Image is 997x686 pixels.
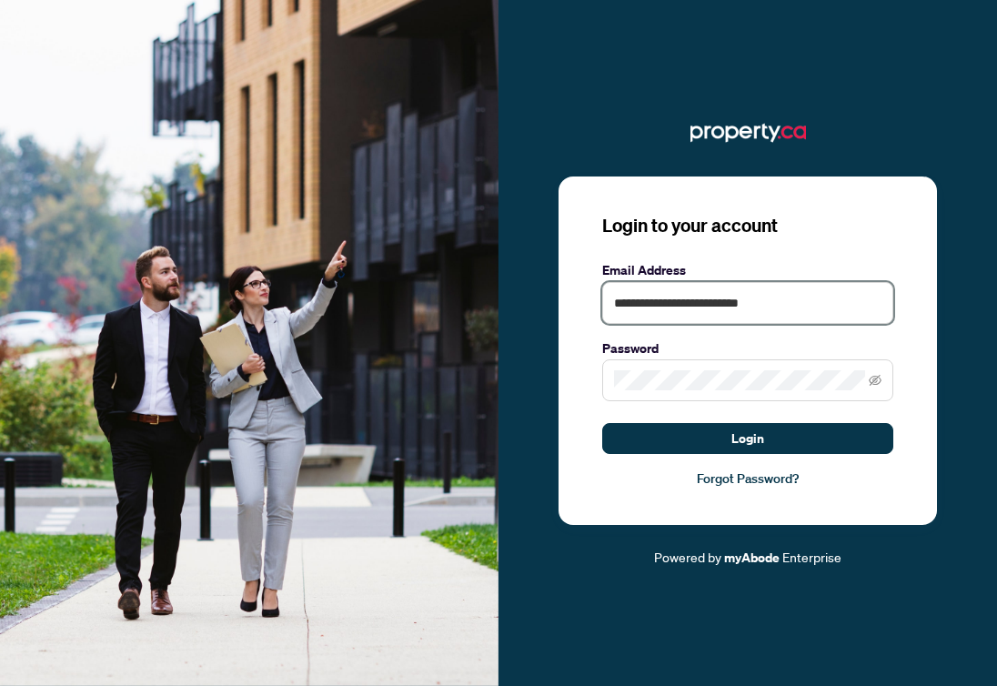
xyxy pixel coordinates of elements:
[724,548,780,568] a: myAbode
[602,260,893,280] label: Email Address
[731,424,764,453] span: Login
[782,549,841,565] span: Enterprise
[602,423,893,454] button: Login
[654,549,721,565] span: Powered by
[602,469,893,489] a: Forgot Password?
[602,213,893,238] h3: Login to your account
[602,338,893,358] label: Password
[690,118,806,147] img: ma-logo
[869,374,881,387] span: eye-invisible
